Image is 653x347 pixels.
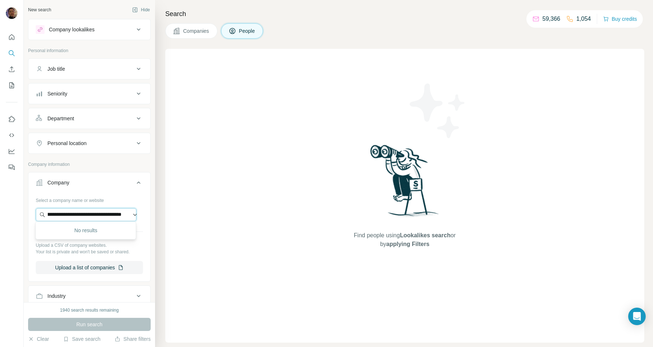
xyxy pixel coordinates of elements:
div: Job title [47,65,65,73]
button: Clear [28,335,49,343]
p: Company information [28,161,151,168]
button: Use Surfe API [6,129,18,142]
span: Companies [183,27,210,35]
img: Avatar [6,7,18,19]
div: 1940 search results remaining [60,307,119,313]
div: Company [47,179,69,186]
div: No results [37,223,134,238]
button: Industry [28,287,150,305]
button: Department [28,110,150,127]
span: People [239,27,256,35]
button: Search [6,47,18,60]
button: Hide [127,4,155,15]
div: Company lookalikes [49,26,94,33]
p: 59,366 [542,15,560,23]
div: Industry [47,292,66,300]
button: Share filters [115,335,151,343]
span: applying Filters [386,241,429,247]
button: Enrich CSV [6,63,18,76]
img: Surfe Illustration - Stars [405,78,471,144]
div: Open Intercom Messenger [628,308,646,325]
div: Select a company name or website [36,194,143,204]
img: Surfe Illustration - Woman searching with binoculars [367,143,443,224]
p: Your list is private and won't be saved or shared. [36,249,143,255]
button: Feedback [6,161,18,174]
button: Job title [28,60,150,78]
button: Dashboard [6,145,18,158]
button: Use Surfe on LinkedIn [6,113,18,126]
button: Company [28,174,150,194]
button: Company lookalikes [28,21,150,38]
button: Buy credits [603,14,637,24]
span: Lookalikes search [400,232,451,238]
h4: Search [165,9,644,19]
div: New search [28,7,51,13]
span: Find people using or by [346,231,463,249]
button: Personal location [28,134,150,152]
div: Seniority [47,90,67,97]
button: Save search [63,335,100,343]
button: Seniority [28,85,150,102]
p: 1,054 [576,15,591,23]
p: Personal information [28,47,151,54]
button: Upload a list of companies [36,261,143,274]
p: Upload a CSV of company websites. [36,242,143,249]
div: Personal location [47,140,86,147]
button: Quick start [6,31,18,44]
button: My lists [6,79,18,92]
div: Department [47,115,74,122]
